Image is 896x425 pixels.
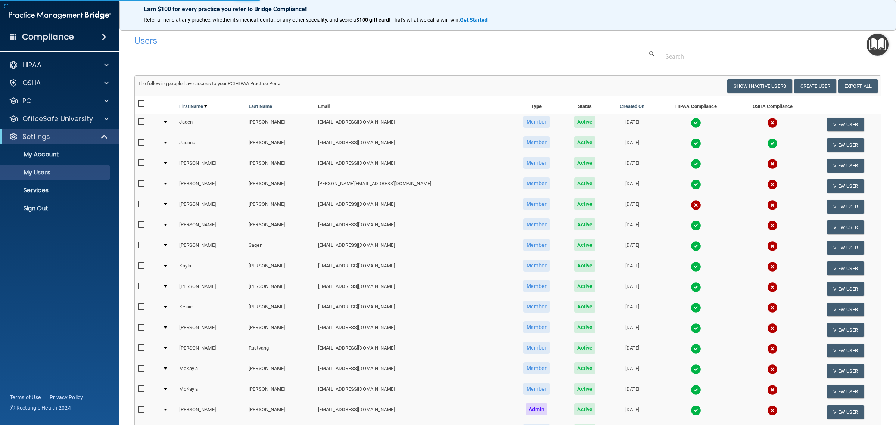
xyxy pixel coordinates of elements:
button: View User [827,405,864,419]
span: Active [574,362,595,374]
td: [DATE] [607,381,657,402]
a: Last Name [249,102,272,111]
td: [PERSON_NAME] [246,299,315,320]
button: View User [827,364,864,378]
img: cross.ca9f0e7f.svg [767,118,778,128]
button: View User [827,241,864,255]
span: Member [523,136,550,148]
td: [EMAIL_ADDRESS][DOMAIN_NAME] [315,402,510,422]
img: cross.ca9f0e7f.svg [767,364,778,375]
span: Active [574,136,595,148]
img: cross.ca9f0e7f.svg [691,200,701,210]
img: cross.ca9f0e7f.svg [767,261,778,272]
td: [PERSON_NAME] [246,258,315,279]
img: cross.ca9f0e7f.svg [767,323,778,334]
td: [PERSON_NAME] [176,320,246,340]
td: [EMAIL_ADDRESS][DOMAIN_NAME] [315,299,510,320]
button: View User [827,261,864,275]
td: [DATE] [607,258,657,279]
p: OfficeSafe University [22,114,93,123]
th: Type [510,96,563,114]
span: Active [574,321,595,333]
td: [EMAIL_ADDRESS][DOMAIN_NAME] [315,217,510,238]
th: HIPAA Compliance [657,96,735,114]
td: [EMAIL_ADDRESS][DOMAIN_NAME] [315,279,510,299]
span: Active [574,301,595,313]
td: [DATE] [607,299,657,320]
span: Member [523,177,550,189]
td: [DATE] [607,135,657,155]
button: View User [827,220,864,234]
p: Sign Out [5,205,107,212]
button: View User [827,323,864,337]
th: Status [563,96,607,114]
td: [EMAIL_ADDRESS][DOMAIN_NAME] [315,361,510,381]
img: cross.ca9f0e7f.svg [767,344,778,354]
p: PCI [22,96,33,105]
span: Active [574,239,595,251]
span: Active [574,177,595,189]
p: My Account [5,151,107,158]
td: [EMAIL_ADDRESS][DOMAIN_NAME] [315,340,510,361]
span: Active [574,383,595,395]
p: Earn $100 for every practice you refer to Bridge Compliance! [144,6,872,13]
button: View User [827,303,864,316]
a: HIPAA [9,61,109,69]
button: View User [827,159,864,173]
p: My Users [5,169,107,176]
button: Create User [794,79,836,93]
img: cross.ca9f0e7f.svg [767,385,778,395]
img: cross.ca9f0e7f.svg [767,241,778,251]
button: View User [827,179,864,193]
td: [PERSON_NAME] [176,238,246,258]
img: tick.e7d51cea.svg [691,385,701,395]
td: [EMAIL_ADDRESS][DOMAIN_NAME] [315,320,510,340]
td: [DATE] [607,340,657,361]
span: Member [523,260,550,272]
img: cross.ca9f0e7f.svg [767,282,778,292]
td: McKayla [176,381,246,402]
img: tick.e7d51cea.svg [691,405,701,416]
button: View User [827,282,864,296]
input: Search [665,50,875,63]
img: tick.e7d51cea.svg [691,138,701,149]
img: tick.e7d51cea.svg [691,303,701,313]
img: tick.e7d51cea.svg [691,179,701,190]
td: [PERSON_NAME] [176,155,246,176]
span: Member [523,383,550,395]
img: cross.ca9f0e7f.svg [767,405,778,416]
img: tick.e7d51cea.svg [691,220,701,231]
p: OSHA [22,78,41,87]
span: Member [523,362,550,374]
button: View User [827,200,864,214]
button: Show Inactive Users [727,79,792,93]
th: OSHA Compliance [735,96,810,114]
span: The following people have access to your PCIHIPAA Practice Portal [138,81,282,86]
td: [PERSON_NAME] [246,402,315,422]
img: tick.e7d51cea.svg [691,261,701,272]
th: Email [315,96,510,114]
img: cross.ca9f0e7f.svg [767,200,778,210]
span: Active [574,280,595,292]
strong: $100 gift card [356,17,389,23]
p: Settings [22,132,50,141]
td: [DATE] [607,155,657,176]
a: OfficeSafe University [9,114,109,123]
span: Member [523,239,550,251]
img: cross.ca9f0e7f.svg [767,303,778,313]
td: [PERSON_NAME] [176,217,246,238]
span: Member [523,342,550,354]
span: Member [523,321,550,333]
p: Services [5,187,107,194]
td: [DATE] [607,320,657,340]
td: [PERSON_NAME] [246,217,315,238]
button: View User [827,118,864,131]
span: Member [523,116,550,128]
td: [EMAIL_ADDRESS][DOMAIN_NAME] [315,381,510,402]
td: [EMAIL_ADDRESS][DOMAIN_NAME] [315,238,510,258]
td: [EMAIL_ADDRESS][DOMAIN_NAME] [315,114,510,135]
td: [PERSON_NAME] [246,176,315,196]
td: [PERSON_NAME] [246,320,315,340]
td: [PERSON_NAME] [246,135,315,155]
td: Kayla [176,258,246,279]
